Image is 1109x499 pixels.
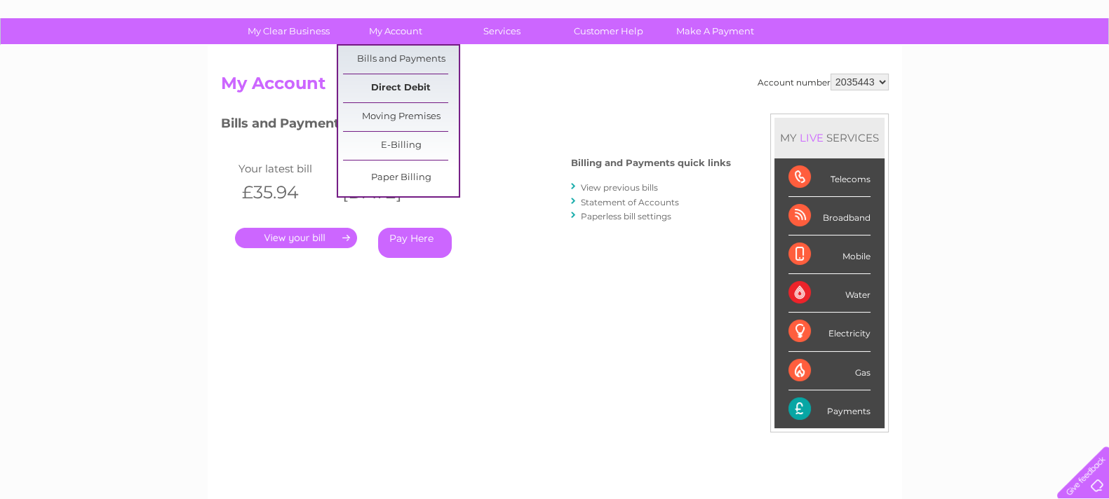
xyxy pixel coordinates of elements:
a: Energy [897,60,928,70]
div: LIVE [797,131,826,144]
a: Contact [1016,60,1050,70]
div: Broadband [788,197,871,235]
h3: Bills and Payments [221,114,731,138]
a: Services [444,18,560,44]
a: Customer Help [551,18,666,44]
a: Telecoms [936,60,979,70]
a: Paper Billing [343,164,459,192]
div: Mobile [788,235,871,274]
th: [DATE] [335,178,436,207]
a: View previous bills [581,182,658,193]
div: Gas [788,352,871,390]
h4: Billing and Payments quick links [571,158,731,168]
th: £35.94 [235,178,336,207]
div: MY SERVICES [774,118,885,158]
a: Paperless bill settings [581,211,671,221]
div: Payments [788,390,871,428]
td: Your latest bill [235,159,336,178]
a: Bills and Payments [343,46,459,74]
a: E-Billing [343,132,459,160]
a: Statement of Accounts [581,197,679,207]
a: Water [862,60,889,70]
a: . [235,228,357,248]
h2: My Account [221,74,889,100]
a: Pay Here [378,228,452,258]
a: Log out [1063,60,1096,70]
a: Make A Payment [657,18,773,44]
div: Telecoms [788,158,871,197]
a: Moving Premises [343,103,459,131]
div: Clear Business is a trading name of Verastar Limited (registered in [GEOGRAPHIC_DATA] No. 3667643... [224,8,887,68]
div: Water [788,274,871,313]
td: Invoice date [335,159,436,178]
div: Electricity [788,313,871,351]
div: Account number [758,74,889,90]
img: logo.png [39,36,110,79]
a: 0333 014 3131 [845,7,941,25]
a: Blog [987,60,1007,70]
a: Direct Debit [343,74,459,102]
a: My Clear Business [231,18,347,44]
a: My Account [337,18,453,44]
